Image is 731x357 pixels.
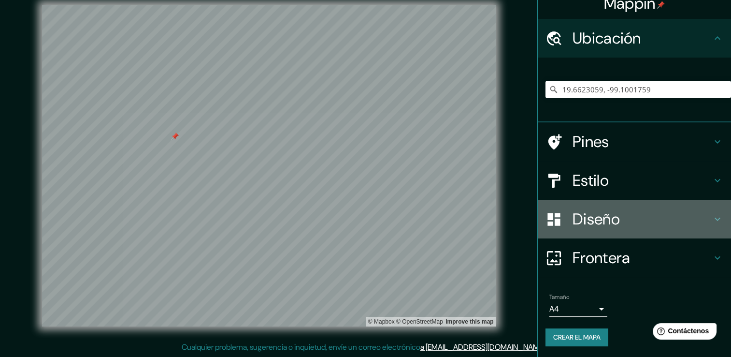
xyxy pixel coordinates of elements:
[545,81,731,98] input: Elige tu ciudad o área
[538,238,731,277] div: Frontera
[573,171,712,190] h4: Estilo
[396,318,443,325] a: OpenStreetMap
[368,318,395,325] a: Mapbox
[420,342,545,352] a: a [EMAIL_ADDRESS][DOMAIN_NAME]
[645,319,720,346] iframe: Help widget launcher
[549,293,569,301] label: Tamaño
[573,132,712,151] h4: Pines
[573,248,712,268] h4: Frontera
[538,122,731,161] div: Pines
[573,209,712,229] h4: Diseño
[545,328,608,346] button: Crear el mapa
[553,331,601,343] font: Crear el mapa
[657,1,665,9] img: pin-icon.png
[538,19,731,58] div: Ubicación
[538,161,731,200] div: Estilo
[182,342,546,353] p: Cualquier problema, sugerencia o inquietud, envíe un correo electrónico .
[573,29,712,48] h4: Ubicación
[549,301,607,317] div: A4
[42,5,496,327] canvas: Mapa
[538,200,731,238] div: Diseño
[445,318,493,325] a: Map feedback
